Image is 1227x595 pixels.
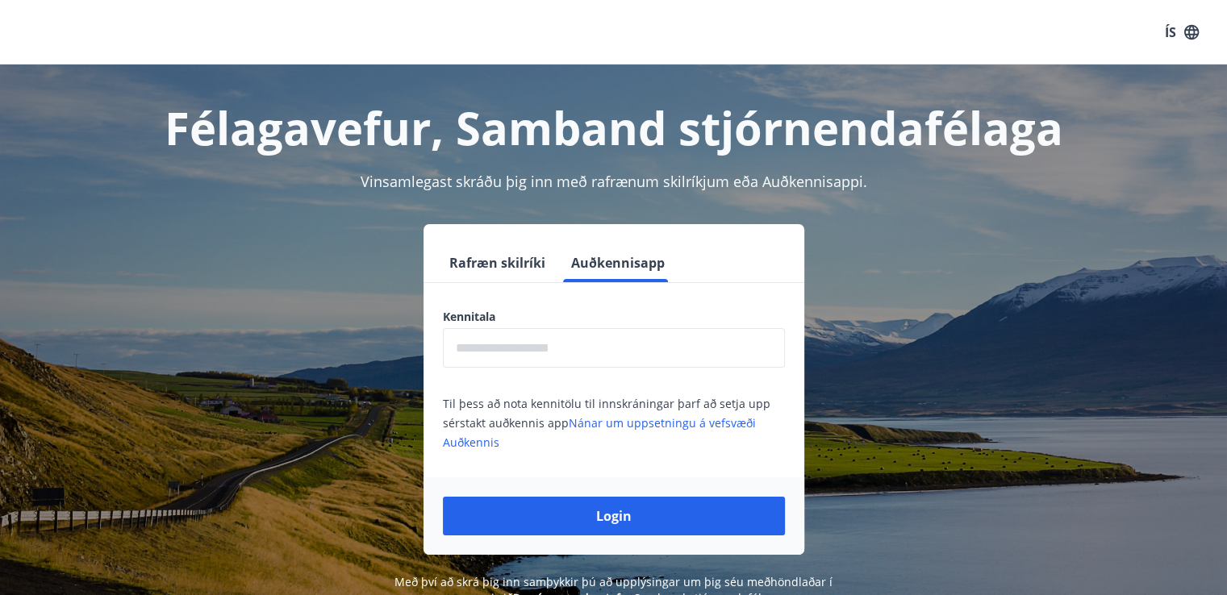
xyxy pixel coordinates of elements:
[361,172,867,191] span: Vinsamlegast skráðu þig inn með rafrænum skilríkjum eða Auðkennisappi.
[1156,18,1208,47] button: ÍS
[443,415,756,450] a: Nánar um uppsetningu á vefsvæði Auðkennis
[52,97,1175,158] h1: Félagavefur, Samband stjórnendafélaga
[443,243,552,282] button: Rafræn skilríki
[443,396,770,450] span: Til þess að nota kennitölu til innskráningar þarf að setja upp sérstakt auðkennis app
[443,497,785,535] button: Login
[443,309,785,325] label: Kennitala
[565,243,671,282] button: Auðkennisapp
